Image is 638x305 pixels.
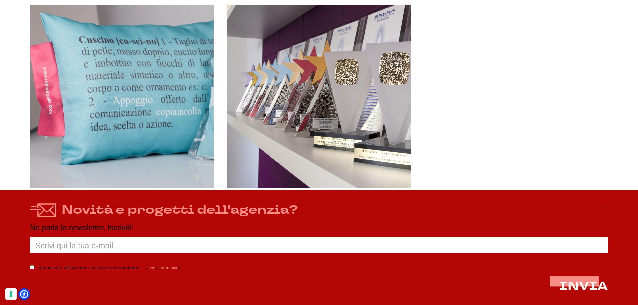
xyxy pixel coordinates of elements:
[147,266,180,271] span: ( )
[20,290,28,298] a: Open Accessibility Menu
[62,202,298,218] h4: Novità e progetti dell'agenzia?
[38,264,140,272] label: Acconsento all’iscrizione al servizio di newsletter*
[559,280,608,293] button: INVIA
[5,288,17,300] button: Le tue preferenze relative al consenso per le tecnologie di tracciamento
[227,5,411,188] img: Alcuni dei premi vinti da copiaincolla
[30,224,608,232] p: Ne parla la newsletter. Iscriviti!
[559,279,608,295] span: INVIA
[30,5,214,188] img: Il gadget copiaincolla cuscino
[148,266,178,271] a: vedi informativa
[30,238,608,254] input: Scrivi qui la tua e-mail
